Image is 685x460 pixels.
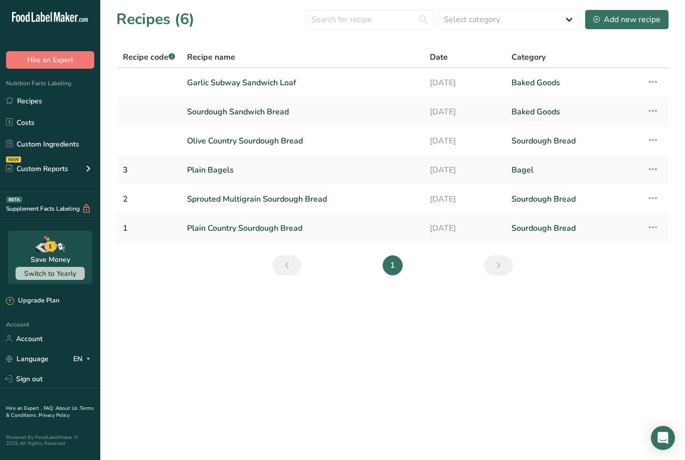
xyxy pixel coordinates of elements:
[430,51,448,63] span: Date
[56,405,80,412] a: About Us .
[6,405,94,419] a: Terms & Conditions .
[24,269,76,278] span: Switch to Yearly
[430,218,499,239] a: [DATE]
[484,255,513,275] a: Next page
[187,72,418,93] a: Garlic Subway Sandwich Loaf
[123,218,175,239] a: 1
[123,189,175,210] a: 2
[511,101,635,122] a: Baked Goods
[511,218,635,239] a: Sourdough Bread
[16,267,85,280] button: Switch to Yearly
[7,197,22,203] div: BETA
[593,14,660,26] div: Add new recipe
[511,160,635,181] a: Bagel
[44,405,56,412] a: FAQ .
[430,72,499,93] a: [DATE]
[6,157,21,163] div: NEW
[430,130,499,151] a: [DATE]
[187,101,418,122] a: Sourdough Sandwich Bread
[123,52,175,63] span: Recipe code
[187,130,418,151] a: Olive Country Sourdough Bread
[116,8,195,31] h1: Recipes (6)
[73,353,94,365] div: EN
[511,130,635,151] a: Sourdough Bread
[511,51,546,63] span: Category
[39,412,70,419] a: Privacy Policy
[187,218,418,239] a: Plain Country Sourdough Bread
[305,10,434,30] input: Search for recipe
[6,164,68,174] div: Custom Reports
[6,51,94,69] button: Hire an Expert
[430,101,499,122] a: [DATE]
[511,189,635,210] a: Sourdough Bread
[123,160,175,181] a: 3
[511,72,635,93] a: Baked Goods
[430,160,499,181] a: [DATE]
[187,160,418,181] a: Plain Bagels
[651,426,675,450] div: Open Intercom Messenger
[585,10,669,30] button: Add new recipe
[430,189,499,210] a: [DATE]
[6,296,59,306] div: Upgrade Plan
[187,189,418,210] a: Sprouted Multigrain Sourdough Bread
[6,434,94,446] div: Powered By FoodLabelMaker © 2025 All Rights Reserved
[31,254,70,265] div: Save Money
[6,350,49,368] a: Language
[272,255,301,275] a: Previous page
[187,51,235,63] span: Recipe name
[6,405,42,412] a: Hire an Expert .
